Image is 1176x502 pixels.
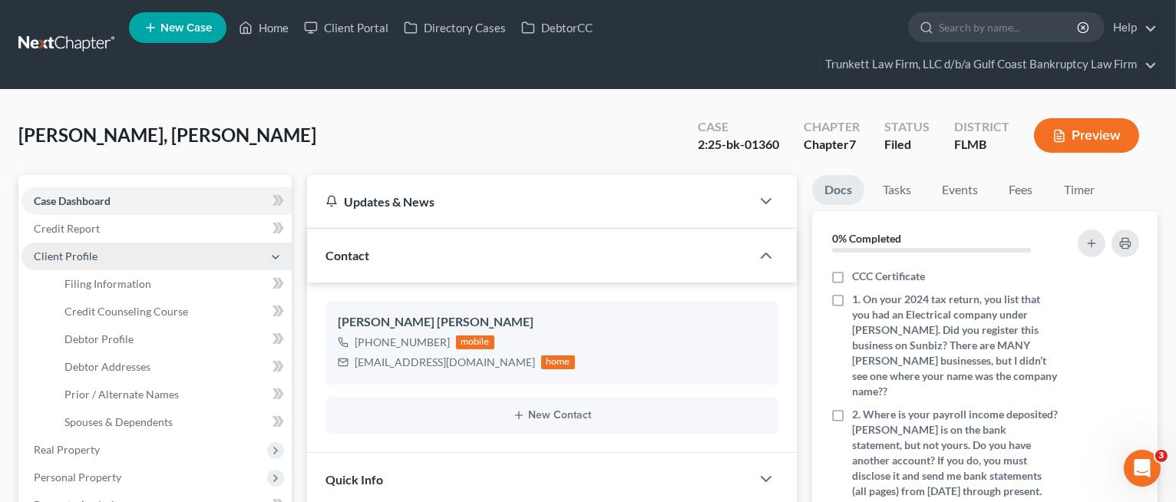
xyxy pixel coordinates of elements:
div: FLMB [954,136,1009,154]
div: Filed [884,136,930,154]
a: Trunkett Law Firm, LLC d/b/a Gulf Coast Bankruptcy Law Firm [818,51,1157,78]
div: 2:25-bk-01360 [698,136,779,154]
span: Personal Property [34,471,121,484]
a: Events [930,175,990,205]
span: Credit Report [34,222,100,235]
span: Filing Information [64,277,151,290]
a: DebtorCC [514,14,600,41]
span: Contact [325,248,369,263]
button: New Contact [338,409,766,421]
div: [PERSON_NAME] [PERSON_NAME] [338,313,766,332]
div: Chapter [804,118,860,136]
span: 1. On your 2024 tax return, you list that you had an Electrical company under [PERSON_NAME]. Did ... [852,292,1059,399]
div: Status [884,118,930,136]
a: Fees [996,175,1046,205]
div: Case [698,118,779,136]
span: Real Property [34,443,100,456]
a: Home [231,14,296,41]
a: Prior / Alternate Names [52,381,292,408]
div: Chapter [804,136,860,154]
a: Debtor Profile [52,325,292,353]
a: Debtor Addresses [52,353,292,381]
a: Timer [1052,175,1107,205]
span: 2. Where is your payroll income deposited? [PERSON_NAME] is on the bank statement, but not yours.... [852,407,1059,499]
a: Credit Counseling Course [52,298,292,325]
div: [PHONE_NUMBER] [355,335,450,350]
input: Search by name... [939,13,1079,41]
div: [EMAIL_ADDRESS][DOMAIN_NAME] [355,355,535,370]
span: Client Profile [34,249,97,263]
iframe: Intercom live chat [1124,450,1161,487]
a: Case Dashboard [21,187,292,215]
a: Credit Report [21,215,292,243]
span: 7 [849,137,856,151]
span: New Case [160,22,212,34]
a: Spouses & Dependents [52,408,292,436]
button: Preview [1034,118,1139,153]
a: Filing Information [52,270,292,298]
span: Case Dashboard [34,194,111,207]
a: Directory Cases [396,14,514,41]
a: Help [1105,14,1157,41]
div: home [541,355,575,369]
span: 3 [1155,450,1168,462]
strong: 0% Completed [832,232,901,245]
span: [PERSON_NAME], [PERSON_NAME] [18,124,316,146]
a: Tasks [870,175,923,205]
span: Prior / Alternate Names [64,388,179,401]
div: mobile [456,335,494,349]
span: CCC Certificate [852,269,925,284]
span: Debtor Profile [64,332,134,345]
div: District [954,118,1009,136]
a: Client Portal [296,14,396,41]
span: Debtor Addresses [64,360,150,373]
span: Spouses & Dependents [64,415,173,428]
span: Quick Info [325,472,383,487]
span: Credit Counseling Course [64,305,188,318]
a: Docs [812,175,864,205]
div: Updates & News [325,193,732,210]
